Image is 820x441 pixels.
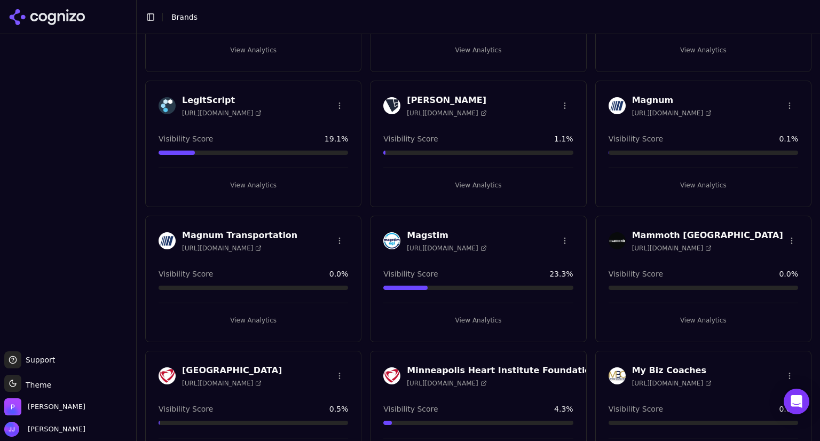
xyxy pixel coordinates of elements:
span: [URL][DOMAIN_NAME] [407,244,486,253]
h3: Minneapolis Heart Institute Foundation [407,364,596,377]
img: Minneapolis Heart Institute [159,367,176,384]
h3: Magnum Transportation [182,229,297,242]
button: View Analytics [159,312,348,329]
h3: Magnum [632,94,712,107]
span: 0.1 % [779,133,798,144]
span: 23.3 % [549,269,573,279]
span: [URL][DOMAIN_NAME] [632,379,712,388]
button: View Analytics [383,177,573,194]
img: Mammoth NY [609,232,626,249]
span: 0.0 % [779,404,798,414]
span: Perrill [28,402,85,412]
img: Perrill [4,398,21,415]
span: Visibility Score [159,269,213,279]
span: Visibility Score [159,404,213,414]
img: Magnum [609,97,626,114]
img: My Biz Coaches [609,367,626,384]
span: 0.0 % [329,269,349,279]
span: 1.1 % [554,133,573,144]
span: 0.5 % [329,404,349,414]
button: View Analytics [383,42,573,59]
span: Support [21,355,55,365]
button: View Analytics [159,42,348,59]
div: Open Intercom Messenger [784,389,809,414]
span: [URL][DOMAIN_NAME] [182,244,262,253]
img: Minneapolis Heart Institute Foundation [383,367,400,384]
span: Visibility Score [159,133,213,144]
img: Magstim [383,232,400,249]
span: [URL][DOMAIN_NAME] [407,109,486,117]
button: Open user button [4,422,85,437]
span: Visibility Score [609,269,663,279]
span: Theme [21,381,51,389]
span: [URL][DOMAIN_NAME] [182,379,262,388]
button: View Analytics [609,312,798,329]
h3: Mammoth [GEOGRAPHIC_DATA] [632,229,783,242]
span: Visibility Score [383,404,438,414]
img: Magnum Transportation [159,232,176,249]
nav: breadcrumb [171,12,198,22]
span: 0.0 % [779,269,798,279]
span: [URL][DOMAIN_NAME] [182,109,262,117]
button: View Analytics [609,177,798,194]
button: View Analytics [383,312,573,329]
button: View Analytics [159,177,348,194]
h3: [GEOGRAPHIC_DATA] [182,364,282,377]
span: [URL][DOMAIN_NAME] [407,379,486,388]
span: [PERSON_NAME] [23,424,85,434]
button: Open organization switcher [4,398,85,415]
button: View Analytics [609,42,798,59]
span: Visibility Score [383,133,438,144]
img: LegitScript [159,97,176,114]
h3: [PERSON_NAME] [407,94,486,107]
span: Visibility Score [383,269,438,279]
span: Brands [171,13,198,21]
span: Visibility Score [609,404,663,414]
span: [URL][DOMAIN_NAME] [632,109,712,117]
span: [URL][DOMAIN_NAME] [632,244,712,253]
img: Jen Jones [4,422,19,437]
img: Lessing-Flynn [383,97,400,114]
span: Visibility Score [609,133,663,144]
span: 19.1 % [325,133,348,144]
h3: LegitScript [182,94,262,107]
h3: My Biz Coaches [632,364,712,377]
span: 4.3 % [554,404,573,414]
h3: Magstim [407,229,486,242]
